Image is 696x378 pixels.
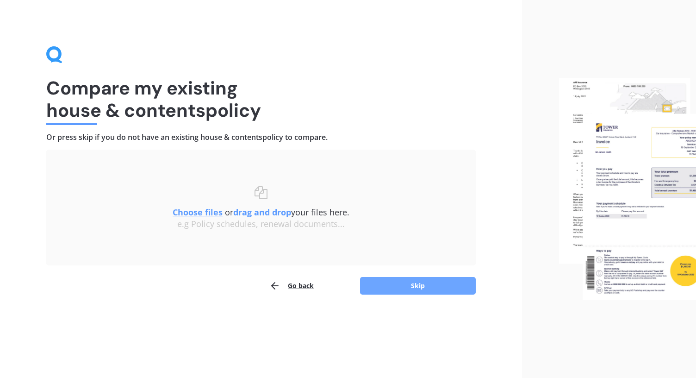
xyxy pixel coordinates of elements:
h1: Compare my existing house & contents policy [46,77,476,121]
div: e.g Policy schedules, renewal documents... [65,219,457,229]
b: drag and drop [233,207,291,218]
span: or your files here. [173,207,349,218]
h4: Or press skip if you do not have an existing house & contents policy to compare. [46,132,476,142]
button: Go back [269,277,314,295]
button: Skip [360,277,476,295]
img: files.webp [559,78,696,300]
u: Choose files [173,207,223,218]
